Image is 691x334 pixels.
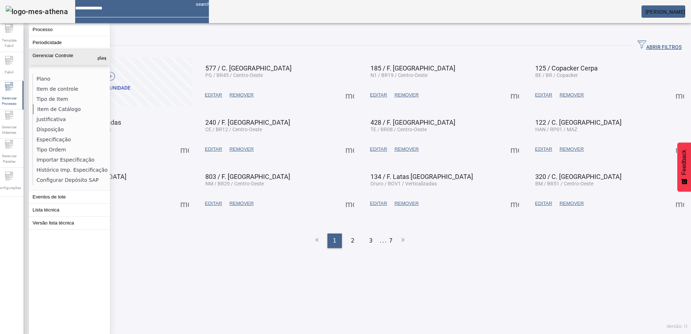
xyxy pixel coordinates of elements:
span: HAN / RP01 / MAZ [535,127,577,132]
li: Disposição [33,124,110,134]
span: EDITAR [535,200,552,207]
button: EDITAR [366,197,391,210]
button: REMOVER [556,143,587,156]
span: REMOVER [229,200,254,207]
li: Importar Especificação [33,155,110,165]
button: Versão lista técnica [29,217,110,229]
li: Especificação [33,134,110,145]
span: 428 / F. [GEOGRAPHIC_DATA] [370,119,455,126]
span: CE / BR12 / Centro-Oeste [205,127,262,132]
span: 3 [369,236,373,245]
button: Mais [343,197,356,210]
button: Mais [508,143,521,156]
span: 320 / C. [GEOGRAPHIC_DATA] [535,173,622,180]
span: Feedback [681,150,687,175]
button: Mais [343,143,356,156]
span: NM / BR29 / Centro-Oeste [205,181,264,187]
button: Gerenciar Controle [29,49,110,65]
span: N1 / BR19 / Centro-Oeste [370,72,428,78]
span: EDITAR [535,91,552,99]
span: Oruro / BOV1 / Verticalizadas [370,181,437,187]
button: EDITAR [366,89,391,102]
button: Periodicidade [29,36,110,49]
span: REMOVER [559,91,584,99]
button: Lista técnica [29,204,110,216]
button: EDITAR [531,197,556,210]
button: EDITAR [531,89,556,102]
button: Processo [29,23,110,36]
span: REMOVER [394,146,419,153]
span: 803 / F. [GEOGRAPHIC_DATA] [205,173,290,180]
button: Mais [178,197,191,210]
span: EDITAR [370,91,387,99]
button: Eventos de lote [29,190,110,203]
li: Justificativa [33,114,110,124]
span: REMOVER [229,91,254,99]
span: EDITAR [535,146,552,153]
span: TE / BR08 / Centro-Oeste [370,127,427,132]
span: 134 / F. Latas [GEOGRAPHIC_DATA] [370,173,473,180]
span: 185 / F. [GEOGRAPHIC_DATA] [370,64,455,72]
span: REMOVER [559,146,584,153]
button: EDITAR [201,143,226,156]
button: Mais [673,143,686,156]
button: REMOVER [391,197,422,210]
span: EDITAR [370,146,387,153]
button: EDITAR [366,143,391,156]
mat-icon: keyboard_arrow_up [98,53,106,61]
span: [PERSON_NAME] [645,9,685,15]
button: Mais [673,197,686,210]
li: 7 [389,234,392,248]
span: Versão: () [666,324,687,329]
span: PG / BR45 / Centro-Oeste [205,72,263,78]
span: REMOVER [394,200,419,207]
span: BE / BR / Copacker [535,72,578,78]
span: BM / BR51 / Centro-Oeste [535,181,593,187]
button: Mais [178,143,191,156]
button: Feedback - Mostrar pesquisa [677,142,691,192]
button: ABRIR FILTROS [632,39,687,52]
span: Fabril [3,67,16,77]
span: EDITAR [205,91,222,99]
button: REMOVER [226,197,257,210]
button: Mais [343,89,356,102]
div: Criar unidade [94,85,130,92]
span: REMOVER [559,200,584,207]
span: EDITAR [205,200,222,207]
li: Plano [33,74,110,84]
span: REMOVER [229,146,254,153]
span: EDITAR [205,146,222,153]
button: Criar unidade [33,57,192,106]
li: Tipo de Item [33,94,110,104]
button: EDITAR [201,197,226,210]
span: 122 / C. [GEOGRAPHIC_DATA] [535,119,622,126]
img: logo-mes-athena [6,6,68,17]
li: Tipo Ordem [33,145,110,155]
button: Mais [508,89,521,102]
li: Item de Catálogo [33,104,110,114]
button: REMOVER [391,89,422,102]
span: 577 / C. [GEOGRAPHIC_DATA] [205,64,292,72]
button: Mais [673,89,686,102]
button: REMOVER [226,89,257,102]
span: 2 [351,236,355,245]
li: Configurar Depósito SAP [33,175,110,185]
button: EDITAR [531,143,556,156]
button: REMOVER [556,89,587,102]
button: REMOVER [391,143,422,156]
li: Item de controle [33,84,110,94]
button: REMOVER [226,143,257,156]
span: ABRIR FILTROS [638,40,682,51]
li: ... [380,234,387,248]
button: REMOVER [556,197,587,210]
span: 125 / Copacker Cerpa [535,64,598,72]
li: Histórico Imp. Especificação [33,165,110,175]
span: EDITAR [370,200,387,207]
span: 240 / F. [GEOGRAPHIC_DATA] [205,119,290,126]
span: REMOVER [394,91,419,99]
button: Mais [508,197,521,210]
button: EDITAR [201,89,226,102]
